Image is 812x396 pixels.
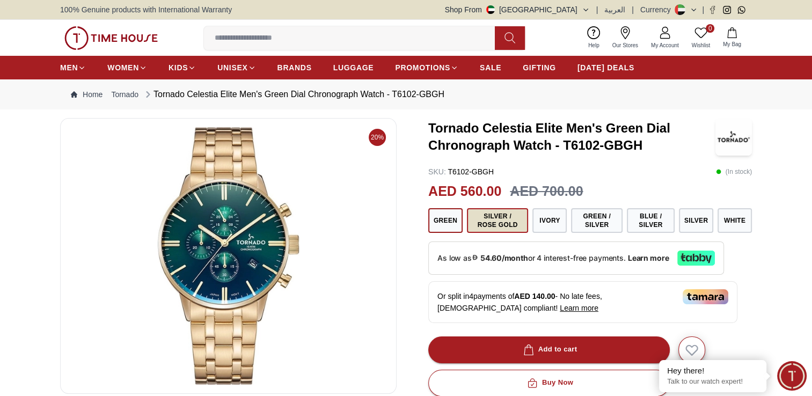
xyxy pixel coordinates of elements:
a: Home [71,89,103,100]
button: Silver / Rose Gold [467,208,528,233]
a: Whatsapp [737,6,745,14]
span: GIFTING [523,62,556,73]
span: Wishlist [687,41,714,49]
a: KIDS [169,58,196,77]
a: GIFTING [523,58,556,77]
a: PROMOTIONS [395,58,458,77]
button: Green / Silver [571,208,623,233]
img: United Arab Emirates [486,5,495,14]
h3: AED 700.00 [510,181,583,202]
p: Talk to our watch expert! [667,377,758,386]
p: T6102-GBGH [428,166,494,177]
a: Tornado [111,89,138,100]
span: 20% [369,129,386,146]
button: العربية [604,4,625,15]
a: Instagram [723,6,731,14]
h2: AED 560.00 [428,181,501,202]
p: ( In stock ) [716,166,752,177]
span: | [632,4,634,15]
a: Help [582,24,606,52]
button: Green [428,208,463,233]
span: 0 [706,24,714,33]
a: SALE [480,58,501,77]
a: [DATE] DEALS [577,58,634,77]
span: 100% Genuine products with International Warranty [60,4,232,15]
span: [DATE] DEALS [577,62,634,73]
button: White [718,208,752,233]
button: Shop From[GEOGRAPHIC_DATA] [445,4,590,15]
div: Buy Now [525,377,573,389]
span: | [596,4,598,15]
span: KIDS [169,62,188,73]
a: WOMEN [107,58,147,77]
div: Tornado Celestia Elite Men's Green Dial Chronograph Watch - T6102-GBGH [143,88,444,101]
span: Help [584,41,604,49]
span: My Account [647,41,683,49]
span: PROMOTIONS [395,62,450,73]
span: LUGGAGE [333,62,374,73]
span: AED 140.00 [514,292,555,300]
span: Our Stores [608,41,642,49]
img: ... [64,26,158,50]
span: SALE [480,62,501,73]
a: Our Stores [606,24,645,52]
span: My Bag [719,40,745,48]
span: | [702,4,704,15]
button: Add to cart [428,336,670,363]
span: SKU : [428,167,446,176]
span: WOMEN [107,62,139,73]
a: 0Wishlist [685,24,716,52]
span: BRANDS [277,62,312,73]
nav: Breadcrumb [60,79,752,109]
img: Tornado Celestia Elite Men's Green Dial Chronograph Watch - T6102-GBGH [715,118,752,156]
div: Currency [640,4,675,15]
h3: Tornado Celestia Elite Men's Green Dial Chronograph Watch - T6102-GBGH [428,120,715,154]
div: Hey there! [667,365,758,376]
div: Chat Widget [777,361,807,391]
div: Or split in 4 payments of - No late fees, [DEMOGRAPHIC_DATA] compliant! [428,281,737,323]
span: MEN [60,62,78,73]
button: Silver [679,208,713,233]
button: Ivory [532,208,567,233]
a: UNISEX [217,58,255,77]
button: Blue / Silver [627,208,675,233]
span: UNISEX [217,62,247,73]
a: Facebook [708,6,716,14]
a: MEN [60,58,86,77]
img: Tamara [683,289,728,304]
a: LUGGAGE [333,58,374,77]
a: BRANDS [277,58,312,77]
span: Learn more [560,304,598,312]
img: Tornado Celestia Elite Men's Green Dial Chronograph Watch - T6102-GBGH [69,127,387,385]
button: My Bag [716,25,748,50]
div: Add to cart [521,343,577,356]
